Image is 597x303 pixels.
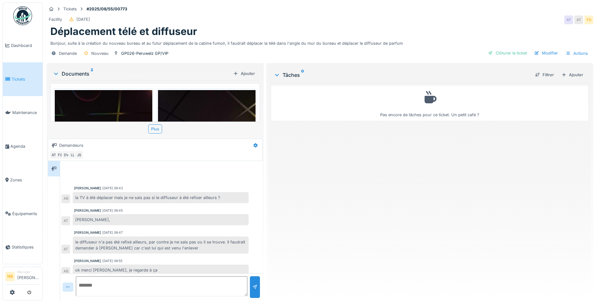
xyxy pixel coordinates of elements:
[73,192,249,203] div: la TV à été déplacer mais je ne sais pas si le diffuseur à été refixer ailleurs ?
[11,43,40,49] span: Dashboard
[563,49,591,58] div: Actions
[73,265,249,276] div: ok merci [PERSON_NAME], je regarde à ça
[486,49,529,57] div: Clôturer le ticket
[74,230,101,235] div: [PERSON_NAME]
[68,151,77,159] div: LL
[12,211,40,217] span: Équipements
[3,129,42,163] a: Agenda
[275,89,584,118] div: Pas encore de tâches pour ce ticket. Un petit café ?
[274,71,530,79] div: Tâches
[75,151,83,159] div: JS
[3,62,42,96] a: Tickets
[532,71,556,79] div: Filtrer
[3,197,42,231] a: Équipements
[62,151,71,159] div: DV
[53,70,231,77] div: Documents
[61,194,70,203] div: AB
[61,216,70,225] div: AT
[158,90,256,301] img: fsl2w6pehx0biyn1ki3u4wq0bs0t
[584,15,593,24] div: FG
[76,16,90,22] div: [DATE]
[59,142,83,148] div: Demandeurs
[121,50,168,56] div: GP026-Peruwelz GP/VIP
[55,90,152,301] img: i58hw187pw97zus2l70rhd7i8vui
[574,15,583,24] div: AT
[17,270,40,274] div: Manager
[12,244,40,250] span: Statistiques
[49,16,62,22] div: Facility
[559,71,586,79] div: Ajouter
[74,259,101,263] div: [PERSON_NAME]
[50,26,197,37] h1: Déplacement télé et diffuseur
[91,50,109,56] div: Nouveau
[73,214,249,225] div: [PERSON_NAME],
[102,186,123,191] div: [DATE] 09:43
[84,6,130,12] strong: #2025/08/55/00773
[231,69,257,78] div: Ajouter
[73,237,249,254] div: le diffuseur n'a pas été refixé ailleurs, par contre je ne sais pas ou il se trouve. Il faudrait ...
[3,29,42,62] a: Dashboard
[3,96,42,130] a: Maintenance
[63,6,77,12] div: Tickets
[91,70,93,77] sup: 2
[532,49,560,57] div: Modifier
[10,177,40,183] span: Zones
[5,272,15,281] li: NB
[3,163,42,197] a: Zones
[74,208,101,213] div: [PERSON_NAME]
[3,231,42,264] a: Statistiques
[12,76,40,82] span: Tickets
[13,6,32,25] img: Badge_color-CXgf-gQk.svg
[50,38,589,46] div: Bonjour, suite à la création du nouveau bureau et au futur déplacement de la cabine fumoir, il fa...
[59,50,77,56] div: Demande
[102,259,122,263] div: [DATE] 09:55
[102,230,123,235] div: [DATE] 09:47
[12,110,40,116] span: Maintenance
[564,15,573,24] div: AT
[5,270,40,285] a: NB Manager[PERSON_NAME]
[301,71,304,79] sup: 0
[74,186,101,191] div: [PERSON_NAME]
[61,245,70,254] div: AT
[49,151,58,159] div: AT
[56,151,65,159] div: FG
[148,124,162,134] div: Plus
[61,267,70,276] div: AB
[17,270,40,283] li: [PERSON_NAME]
[102,208,123,213] div: [DATE] 09:45
[10,143,40,149] span: Agenda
